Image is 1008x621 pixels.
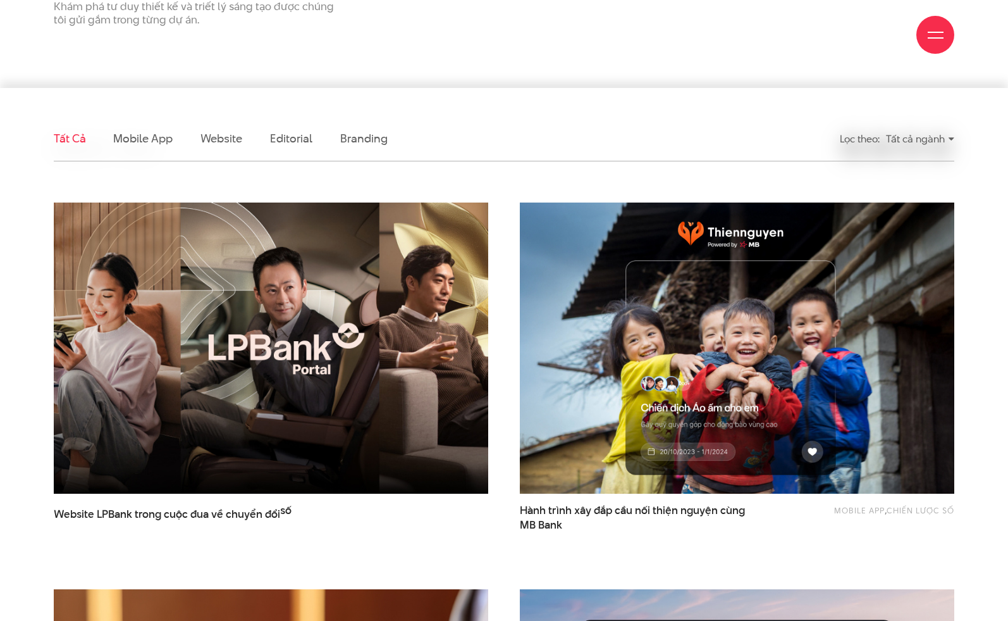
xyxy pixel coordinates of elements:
[54,503,293,532] span: Website LPBank trong cuộc đua về chuyển đổi
[54,130,85,146] a: Tất cả
[340,130,387,146] a: Branding
[780,503,954,526] div: ,
[520,503,759,532] a: Hành trình xây đắp cầu nối thiện nguyện cùngMB Bank
[520,503,759,532] span: Hành trình xây đắp cầu nối thiện nguyện cùng
[520,518,562,532] span: MB Bank
[54,503,293,532] a: Website LPBank trong cuộc đua về chuyển đổisố
[887,505,954,516] a: Chiến lược số
[270,130,312,146] a: Editorial
[113,130,172,146] a: Mobile app
[886,128,954,150] div: Tất cả ngành
[520,203,954,494] img: thumb
[32,188,510,508] img: LPBank portal
[280,503,292,518] span: số
[834,505,885,516] a: Mobile app
[840,128,880,150] div: Lọc theo:
[200,130,242,146] a: Website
